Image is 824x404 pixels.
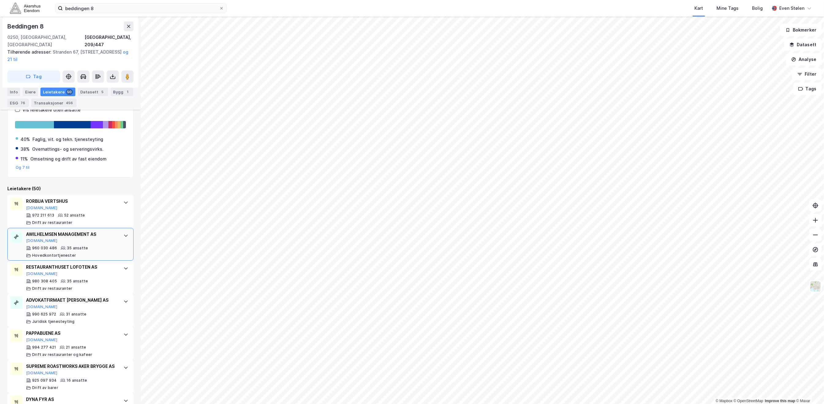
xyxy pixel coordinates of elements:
[32,145,104,153] div: Overnattings- og serveringsvirks.
[67,246,88,251] div: 35 ansatte
[10,3,40,13] img: akershus-eiendom-logo.9091f326c980b4bce74ccdd9f866810c.svg
[32,352,92,357] div: Drift av restauranter og kafeer
[65,100,74,106] div: 456
[26,263,117,271] div: RESTAURANTHUSET LOFOTEN AS
[26,238,58,243] button: [DOMAIN_NAME]
[32,246,57,251] div: 960 030 486
[66,345,86,350] div: 21 ansatte
[26,271,58,276] button: [DOMAIN_NAME]
[793,83,822,95] button: Tags
[32,312,56,317] div: 990 625 972
[85,34,134,48] div: [GEOGRAPHIC_DATA], 209/447
[26,330,117,337] div: PAPPABUENE AS
[26,198,117,205] div: RORBUA VERTSHUS
[19,100,26,106] div: 76
[63,4,219,13] input: Søk på adresse, matrikkel, gårdeiere, leietakere eller personer
[78,88,108,96] div: Datasett
[716,399,732,403] a: Mapbox
[21,145,30,153] div: 38%
[7,48,129,63] div: Stranden 67, [STREET_ADDRESS]
[32,279,57,284] div: 980 308 405
[7,185,134,192] div: Leietakere (50)
[694,5,703,12] div: Kart
[779,5,804,12] div: Even Stølen
[26,206,58,210] button: [DOMAIN_NAME]
[21,155,28,163] div: 11%
[32,286,72,291] div: Drift av restauranter
[765,399,795,403] a: Improve this map
[26,304,58,309] button: [DOMAIN_NAME]
[32,213,54,218] div: 972 211 613
[100,89,106,95] div: 5
[32,136,103,143] div: Faglig, vit. og tekn. tjenesteyting
[66,312,86,317] div: 31 ansatte
[32,319,74,324] div: Juridisk tjenesteyting
[26,396,117,403] div: DYNA FYR AS
[792,68,822,80] button: Filter
[7,21,45,31] div: Beddingen 8
[111,88,133,96] div: Bygg
[32,253,76,258] div: Hovedkontortjenester
[26,231,117,238] div: AWILHELMSEN MANAGEMENT AS
[66,89,73,95] div: 50
[32,220,72,225] div: Drift av restauranter
[26,296,117,304] div: ADVOKATFIRMAET [PERSON_NAME] AS
[26,338,58,342] button: [DOMAIN_NAME]
[716,5,739,12] div: Mine Tags
[67,279,88,284] div: 35 ansatte
[734,399,763,403] a: OpenStreetMap
[23,88,38,96] div: Eiere
[7,99,29,107] div: ESG
[40,88,75,96] div: Leietakere
[66,378,87,383] div: 16 ansatte
[752,5,763,12] div: Bolig
[786,53,822,66] button: Analyse
[780,24,822,36] button: Bokmerker
[32,378,57,383] div: 925 097 934
[26,371,58,376] button: [DOMAIN_NAME]
[7,34,85,48] div: 0250, [GEOGRAPHIC_DATA], [GEOGRAPHIC_DATA]
[31,99,77,107] div: Transaksjoner
[784,39,822,51] button: Datasett
[21,136,30,143] div: 40%
[7,49,53,55] span: Tilhørende adresser:
[7,88,20,96] div: Info
[16,165,30,170] button: Og 7 til
[125,89,131,95] div: 1
[22,106,81,114] div: Vis leietakere uten ansatte
[793,375,824,404] div: Kontrollprogram for chat
[30,155,107,163] div: Omsetning og drift av fast eiendom
[7,70,60,83] button: Tag
[26,363,117,370] div: SUPREME ROASTWORKS AKER BRYGGE AS
[793,375,824,404] iframe: Chat Widget
[32,345,56,350] div: 994 277 421
[32,385,58,390] div: Drift av barer
[810,281,821,292] img: Z
[64,213,85,218] div: 52 ansatte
